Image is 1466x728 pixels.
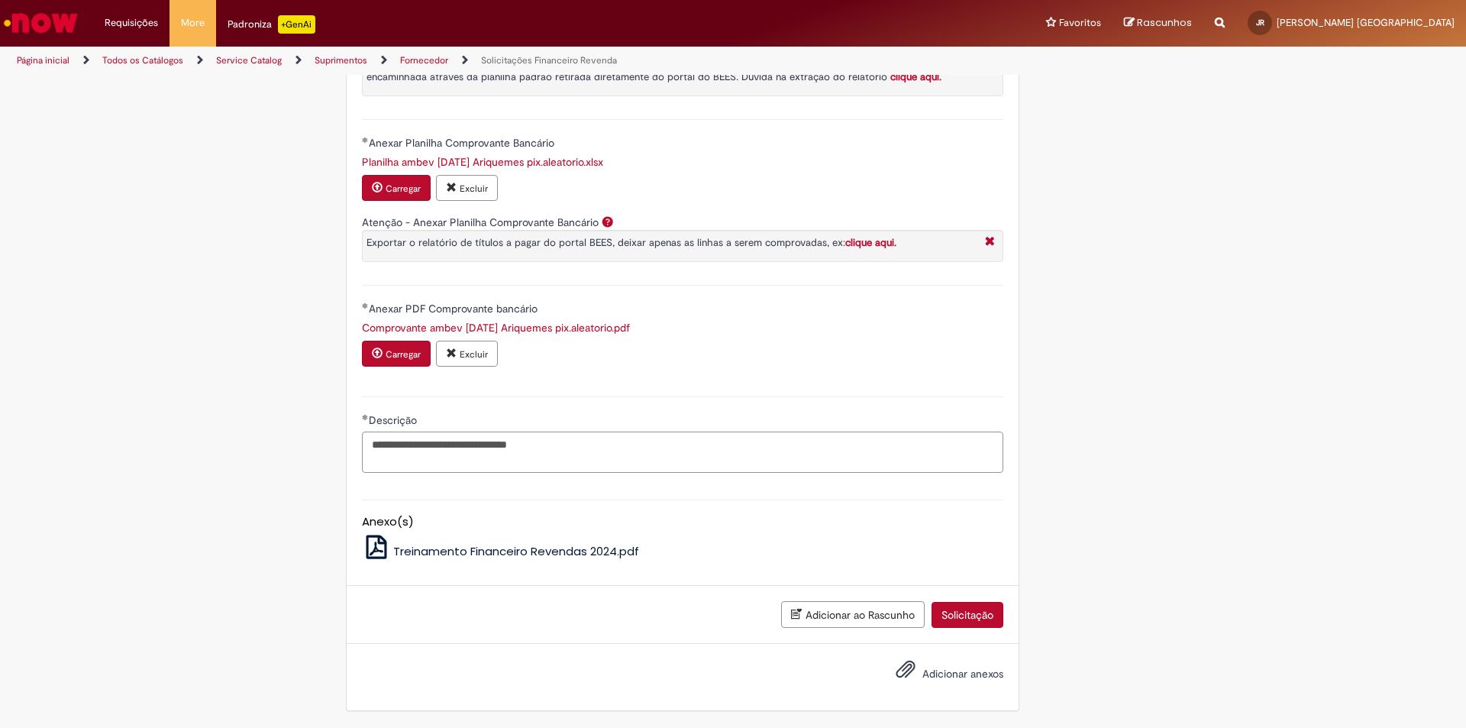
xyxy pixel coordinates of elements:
button: Excluir anexo Planilha ambev 30-09-2025 Ariquemes pix.aleatorio.xlsx [436,175,498,201]
a: Todos os Catálogos [102,54,183,66]
button: Carregar anexo de Anexar PDF Comprovante bancário Required [362,341,431,367]
a: clique aqui. [890,70,941,83]
span: Requisições [105,15,158,31]
span: Adicionar anexos [922,667,1003,681]
small: Carregar [386,348,421,361]
a: Página inicial [17,54,69,66]
a: Download de Planilha ambev 30-09-2025 Ariquemes pix.aleatorio.xlsx [362,155,603,169]
div: Padroniza [228,15,315,34]
i: Fechar More information Por question_atencao_comprovante_bancario [981,235,999,251]
span: Rascunhos [1137,15,1192,30]
a: Download de Comprovante ambev 30-09-2025 Ariquemes pix.aleatorio.pdf [362,321,630,335]
a: Rascunhos [1124,16,1192,31]
span: Oferta destinada ao envio de comprovante de pagamento e composição da relação de notas pagas. A c... [366,55,941,83]
a: Solicitações Financeiro Revenda [481,54,617,66]
span: Ajuda para Atenção - Anexar Planilha Comprovante Bancário [599,215,617,228]
span: Descrição [369,413,420,427]
a: Treinamento Financeiro Revendas 2024.pdf [362,543,640,559]
textarea: Descrição [362,432,1003,473]
span: More [181,15,205,31]
span: Obrigatório Preenchido [362,137,369,143]
ul: Trilhas de página [11,47,966,75]
span: Anexar PDF Comprovante bancário [369,302,541,315]
small: Excluir [460,348,488,361]
span: Treinamento Financeiro Revendas 2024.pdf [393,543,639,559]
p: +GenAi [278,15,315,34]
span: [PERSON_NAME] [GEOGRAPHIC_DATA] [1277,16,1455,29]
a: Fornecedor [400,54,448,66]
span: Obrigatório Preenchido [362,414,369,420]
a: Service Catalog [216,54,282,66]
small: Excluir [460,183,488,195]
button: Carregar anexo de Anexar Planilha Comprovante Bancário Required [362,175,431,201]
a: clique aqui. [845,236,896,249]
button: Adicionar ao Rascunho [781,601,925,628]
span: Anexar Planilha Comprovante Bancário [369,136,557,150]
button: Solicitação [932,602,1003,628]
button: Adicionar anexos [892,655,919,691]
span: Exportar o relatório de títulos a pagar do portal BEES, deixar apenas as linhas a serem comprovad... [366,236,896,249]
a: Suprimentos [315,54,367,66]
label: Atenção - Anexar Planilha Comprovante Bancário [362,215,599,229]
small: Carregar [386,183,421,195]
img: ServiceNow [2,8,80,38]
h5: Anexo(s) [362,516,1003,529]
button: Excluir anexo Comprovante ambev 30-09-2025 Ariquemes pix.aleatorio.pdf [436,341,498,367]
span: Favoritos [1059,15,1101,31]
span: JR [1256,18,1264,28]
span: Obrigatório Preenchido [362,303,369,309]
